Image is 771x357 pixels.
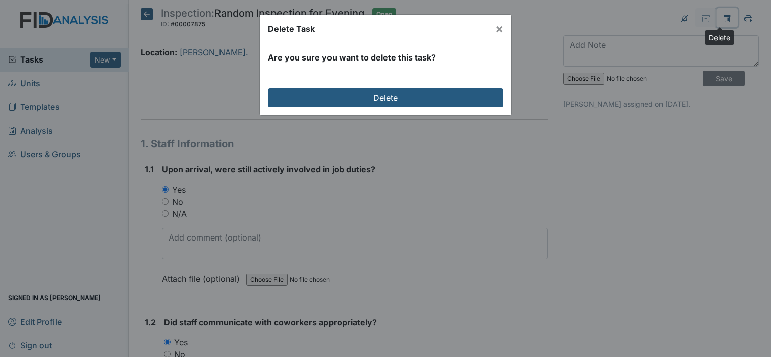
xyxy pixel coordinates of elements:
input: Delete [268,88,503,107]
span: × [495,21,503,36]
button: Close [487,15,511,43]
div: Delete Task [268,23,315,35]
strong: Are you sure you want to delete this task? [268,52,436,63]
div: Delete [705,30,734,45]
